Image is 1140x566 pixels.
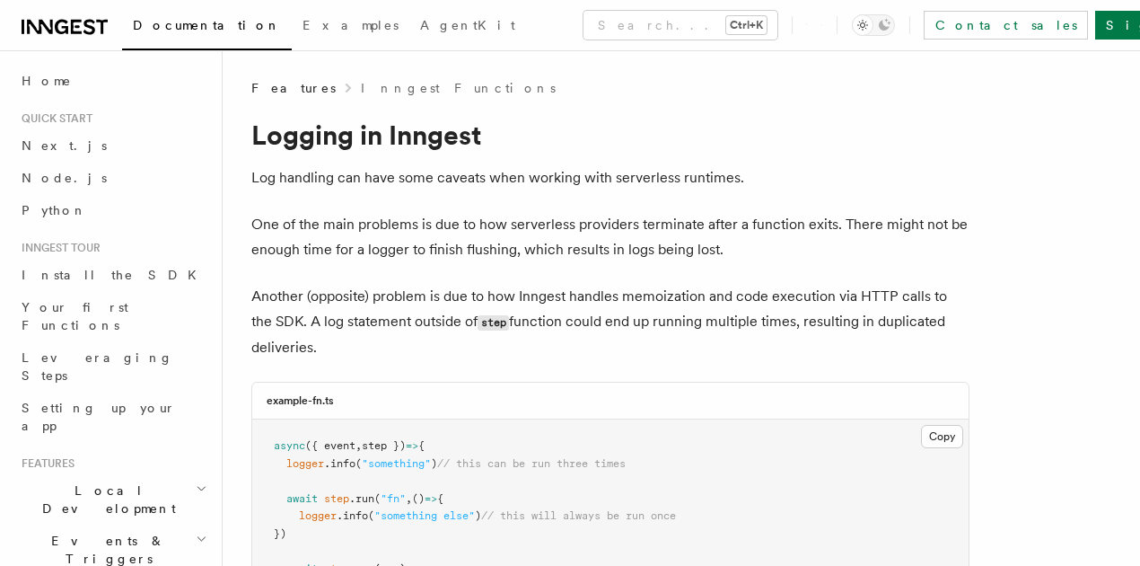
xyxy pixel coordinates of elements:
[22,72,72,90] span: Home
[251,119,969,151] h1: Logging in Inngest
[299,509,337,522] span: logger
[726,16,767,34] kbd: Ctrl+K
[478,315,509,331] code: step
[14,291,211,341] a: Your first Functions
[362,439,406,452] span: step })
[267,394,334,408] h3: example-fn.ts
[286,457,324,470] span: logger
[14,111,92,126] span: Quick start
[418,439,425,452] span: {
[14,392,211,442] a: Setting up your app
[251,212,969,262] p: One of the main problems is due to how serverless providers terminate after a function exits. The...
[437,457,626,470] span: // this can be run three times
[14,194,211,226] a: Python
[361,79,556,97] a: Inngest Functions
[303,18,399,32] span: Examples
[274,439,305,452] span: async
[305,439,355,452] span: ({ event
[924,11,1088,40] a: Contact sales
[362,457,431,470] span: "something"
[292,5,409,49] a: Examples
[22,268,207,282] span: Install the SDK
[374,509,475,522] span: "something else"
[14,241,101,255] span: Inngest tour
[475,509,481,522] span: )
[431,457,437,470] span: )
[420,18,515,32] span: AgentKit
[583,11,777,40] button: Search...Ctrl+K
[22,350,173,383] span: Leveraging Steps
[349,492,374,505] span: .run
[425,492,437,505] span: =>
[381,492,406,505] span: "fn"
[122,5,292,50] a: Documentation
[286,492,318,505] span: await
[14,162,211,194] a: Node.js
[22,203,87,217] span: Python
[14,482,196,517] span: Local Development
[368,509,374,522] span: (
[251,165,969,190] p: Log handling can have some caveats when working with serverless runtimes.
[412,492,425,505] span: ()
[406,439,418,452] span: =>
[133,18,281,32] span: Documentation
[251,284,969,360] p: Another (opposite) problem is due to how Inngest handles memoization and code execution via HTTP ...
[14,341,211,392] a: Leveraging Steps
[14,259,211,291] a: Install the SDK
[374,492,381,505] span: (
[22,138,107,153] span: Next.js
[22,171,107,185] span: Node.js
[22,401,176,433] span: Setting up your app
[355,439,362,452] span: ,
[324,457,355,470] span: .info
[22,300,128,332] span: Your first Functions
[437,492,443,505] span: {
[14,474,211,525] button: Local Development
[337,509,368,522] span: .info
[481,509,676,522] span: // this will always be run once
[406,492,412,505] span: ,
[921,425,963,448] button: Copy
[324,492,349,505] span: step
[251,79,336,97] span: Features
[852,14,895,36] button: Toggle dark mode
[14,456,75,471] span: Features
[409,5,526,49] a: AgentKit
[355,457,362,470] span: (
[274,527,286,540] span: })
[14,65,211,97] a: Home
[14,129,211,162] a: Next.js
